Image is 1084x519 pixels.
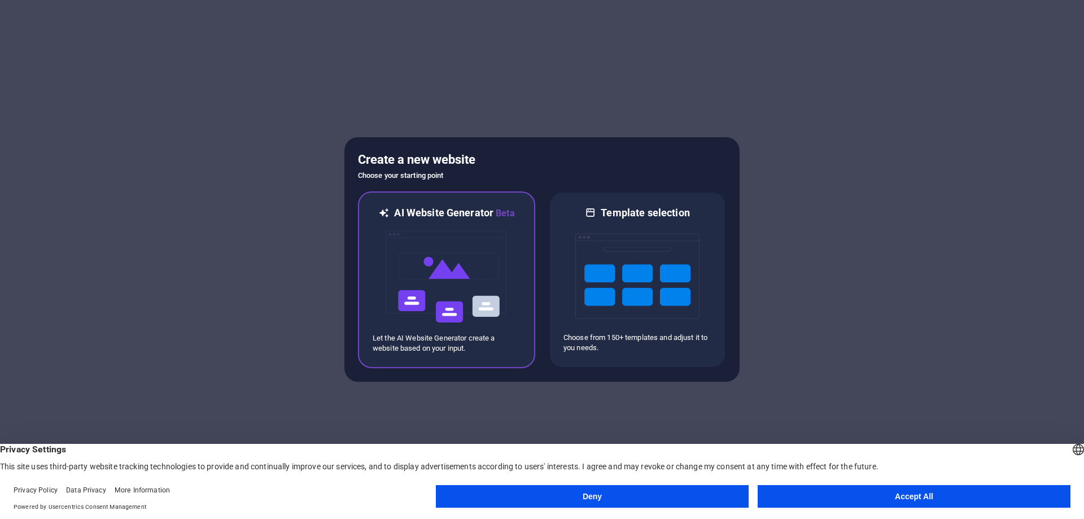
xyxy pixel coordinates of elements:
h6: Template selection [601,206,689,220]
h6: Choose your starting point [358,169,726,182]
p: Choose from 150+ templates and adjust it to you needs. [563,333,711,353]
div: Template selectionChoose from 150+ templates and adjust it to you needs. [549,191,726,368]
p: Let the AI Website Generator create a website based on your input. [373,333,521,354]
span: Beta [493,208,515,219]
img: ai [384,220,509,333]
h5: Create a new website [358,151,726,169]
div: AI Website GeneratorBetaaiLet the AI Website Generator create a website based on your input. [358,191,535,368]
h6: AI Website Generator [394,206,514,220]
